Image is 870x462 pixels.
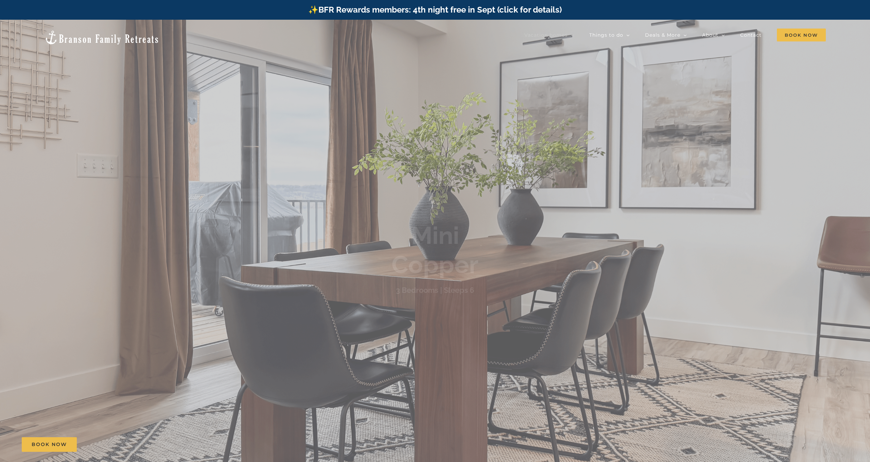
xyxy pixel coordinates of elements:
a: Book Now [22,437,77,452]
a: Deals & More [645,28,687,42]
span: About [702,33,718,37]
span: Things to do [589,33,623,37]
b: Mini Copper [391,221,478,279]
span: Contact [740,33,762,37]
a: Contact [740,28,762,42]
span: Book Now [32,442,67,447]
img: Branson Family Retreats Logo [44,30,159,45]
span: Deals & More [645,33,680,37]
span: Book Now [777,29,826,41]
a: Things to do [589,28,630,42]
a: Vacation homes [524,28,574,42]
span: Vacation homes [524,33,568,37]
nav: Main Menu [524,28,826,42]
a: About [702,28,725,42]
h3: 3 Bedrooms | Sleeps 6 [396,285,474,294]
a: ✨BFR Rewards members: 4th night free in Sept (click for details) [308,5,562,15]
